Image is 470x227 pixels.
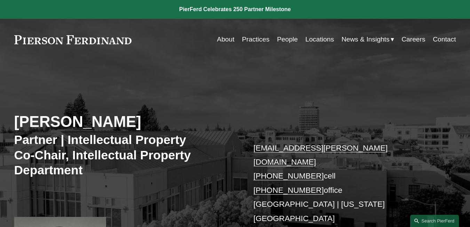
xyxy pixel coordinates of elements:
[277,33,298,46] a: People
[342,33,394,46] a: folder dropdown
[242,33,269,46] a: Practices
[342,33,390,46] span: News & Insights
[410,215,459,227] a: Search this site
[253,172,324,180] a: [PHONE_NUMBER]
[253,144,388,166] a: [EMAIL_ADDRESS][PERSON_NAME][DOMAIN_NAME]
[253,186,324,195] a: [PHONE_NUMBER]
[433,33,456,46] a: Contact
[217,33,234,46] a: About
[14,133,235,179] h3: Partner | Intellectual Property Co-Chair, Intellectual Property Department
[305,33,334,46] a: Locations
[401,33,425,46] a: Careers
[14,113,235,131] h2: [PERSON_NAME]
